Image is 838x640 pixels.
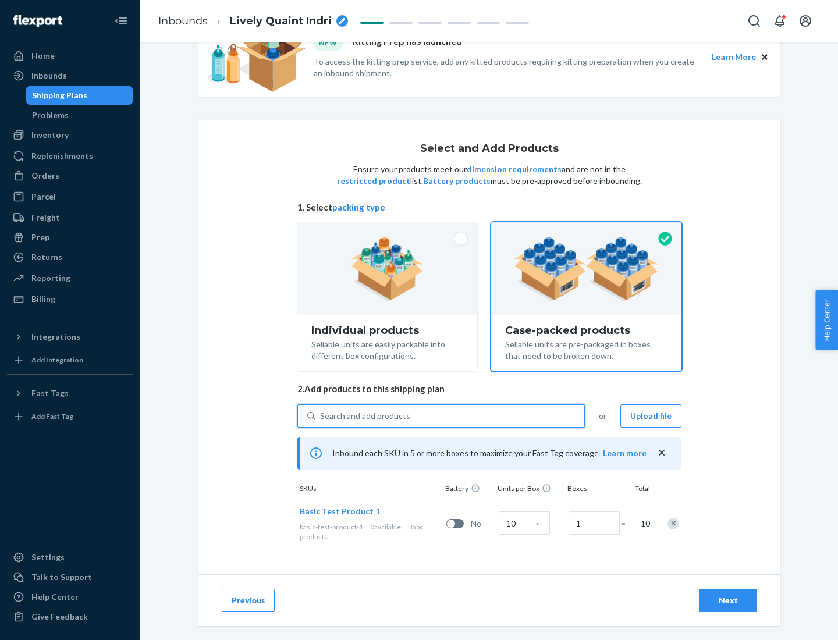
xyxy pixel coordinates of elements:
[7,187,133,206] a: Parcel
[569,511,620,535] input: Number of boxes
[7,47,133,65] a: Home
[300,506,380,517] button: Basic Test Product 1
[31,411,73,421] div: Add Fast Tag
[32,90,87,101] div: Shipping Plans
[499,511,550,535] input: Case Quantity
[7,328,133,346] button: Integrations
[31,552,65,563] div: Settings
[7,208,133,227] a: Freight
[297,483,443,496] div: SKUs
[230,14,332,29] span: Lively Quaint Indri
[620,404,681,428] button: Upload file
[314,35,343,51] div: NEW
[699,589,757,612] button: Next
[7,166,133,185] a: Orders
[7,607,133,626] button: Give Feedback
[565,483,623,496] div: Boxes
[768,9,791,33] button: Open notifications
[297,437,681,470] div: Inbound each SKU in 5 or more boxes to maximize your Fast Tag coverage
[337,175,410,187] button: restricted product
[603,447,647,459] button: Learn more
[31,150,93,162] div: Replenishments
[599,410,606,422] span: or
[709,595,747,606] div: Next
[31,387,69,399] div: Fast Tags
[7,588,133,606] a: Help Center
[300,522,363,531] span: basic-test-product-1
[7,568,133,586] a: Talk to Support
[320,410,410,422] div: Search and add products
[31,191,56,202] div: Parcel
[31,129,69,141] div: Inventory
[667,518,679,529] div: Remove Item
[7,290,133,308] a: Billing
[13,15,62,27] img: Flexport logo
[297,383,681,395] span: 2. Add products to this shipping plan
[7,384,133,403] button: Fast Tags
[743,9,766,33] button: Open Search Box
[31,272,70,284] div: Reporting
[149,4,357,38] ol: breadcrumbs
[31,170,59,182] div: Orders
[7,548,133,567] a: Settings
[467,163,562,175] button: dimension requirements
[505,325,667,336] div: Case-packed products
[31,212,60,223] div: Freight
[352,35,462,51] p: Kitting Prep has launched
[505,336,667,362] div: Sellable units are pre-packaged in boxes that need to be broken down.
[311,336,463,362] div: Sellable units are easily packable into different box configurations.
[311,325,463,336] div: Individual products
[31,611,88,623] div: Give Feedback
[222,589,275,612] button: Previous
[297,201,681,214] span: 1. Select
[370,522,401,531] span: 0 available
[31,251,62,263] div: Returns
[471,518,494,529] span: No
[794,9,817,33] button: Open account menu
[443,483,495,496] div: Battery
[300,522,442,542] div: Baby products
[495,483,565,496] div: Units per Box
[423,175,491,187] button: Battery products
[336,163,643,187] p: Ensure your products meet our and are not in the list. must be pre-approved before inbounding.
[314,56,701,79] p: To access the kitting prep service, add any kitted products requiring kitting preparation when yo...
[815,290,838,350] button: Help Center
[420,143,559,155] h1: Select and Add Products
[158,15,208,27] a: Inbounds
[7,126,133,144] a: Inventory
[31,355,83,365] div: Add Integration
[621,518,633,529] span: =
[300,506,380,516] span: Basic Test Product 1
[7,351,133,369] a: Add Integration
[7,147,133,165] a: Replenishments
[31,331,80,343] div: Integrations
[7,248,133,266] a: Returns
[351,237,424,301] img: individual-pack.facf35554cb0f1810c75b2bd6df2d64e.png
[26,86,133,105] a: Shipping Plans
[7,269,133,287] a: Reporting
[31,591,79,603] div: Help Center
[712,51,756,63] button: Learn More
[758,51,771,63] button: Close
[26,106,133,125] a: Problems
[31,571,92,583] div: Talk to Support
[514,237,659,301] img: case-pack.59cecea509d18c883b923b81aeac6d0b.png
[109,9,133,33] button: Close Navigation
[7,66,133,85] a: Inbounds
[7,228,133,247] a: Prep
[623,483,652,496] div: Total
[332,201,385,214] button: packing type
[31,293,55,305] div: Billing
[656,447,667,459] button: close
[7,407,133,426] a: Add Fast Tag
[32,109,69,121] div: Problems
[31,232,49,243] div: Prep
[31,70,67,81] div: Inbounds
[31,50,55,62] div: Home
[638,518,650,529] span: 10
